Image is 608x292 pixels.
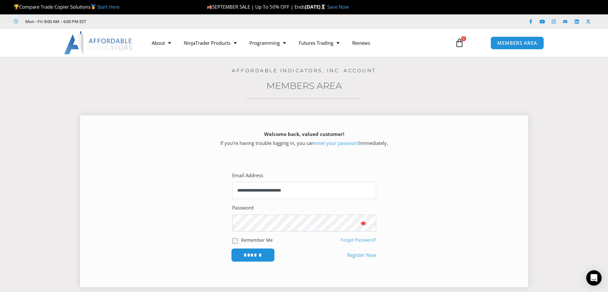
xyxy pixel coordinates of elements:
img: 🏆 [14,4,19,9]
a: Programming [243,36,292,50]
a: Register Now [347,251,376,260]
img: 🥇 [91,4,96,9]
span: Mon - Fri: 8:00 AM – 6:00 PM EST [24,18,86,25]
label: Remember Me [241,237,273,243]
a: MEMBERS AREA [490,36,544,50]
p: If you’re having trouble logging in, you can immediately. [91,130,517,148]
span: MEMBERS AREA [497,41,537,45]
label: Password [232,203,254,212]
nav: Menu [145,36,448,50]
img: ⌛ [321,4,326,9]
span: Compare Trade Copier Solutions [14,4,119,10]
span: 0 [461,36,466,41]
a: Forgot Password? [341,237,376,243]
a: Futures Trading [292,36,346,50]
a: reset your password [314,140,359,146]
a: Reviews [346,36,377,50]
img: 🍂 [207,4,212,9]
a: About [145,36,177,50]
iframe: Customer reviews powered by Trustpilot [95,18,191,25]
div: Open Intercom Messenger [586,270,602,286]
strong: [DATE] [305,4,327,10]
strong: Welcome back, valued customer! [264,131,344,137]
label: Email Address [232,171,263,180]
a: Affordable Indicators, Inc. Account [232,67,376,74]
a: Save Now [327,4,349,10]
a: 0 [445,34,474,52]
button: Show password [351,215,376,232]
img: LogoAI | Affordable Indicators – NinjaTrader [64,31,133,54]
a: Members Area [266,80,342,91]
span: SEPTEMBER SALE | Up To 50% OFF | Ends [207,4,305,10]
a: NinjaTrader Products [177,36,243,50]
a: Start Here [97,4,119,10]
